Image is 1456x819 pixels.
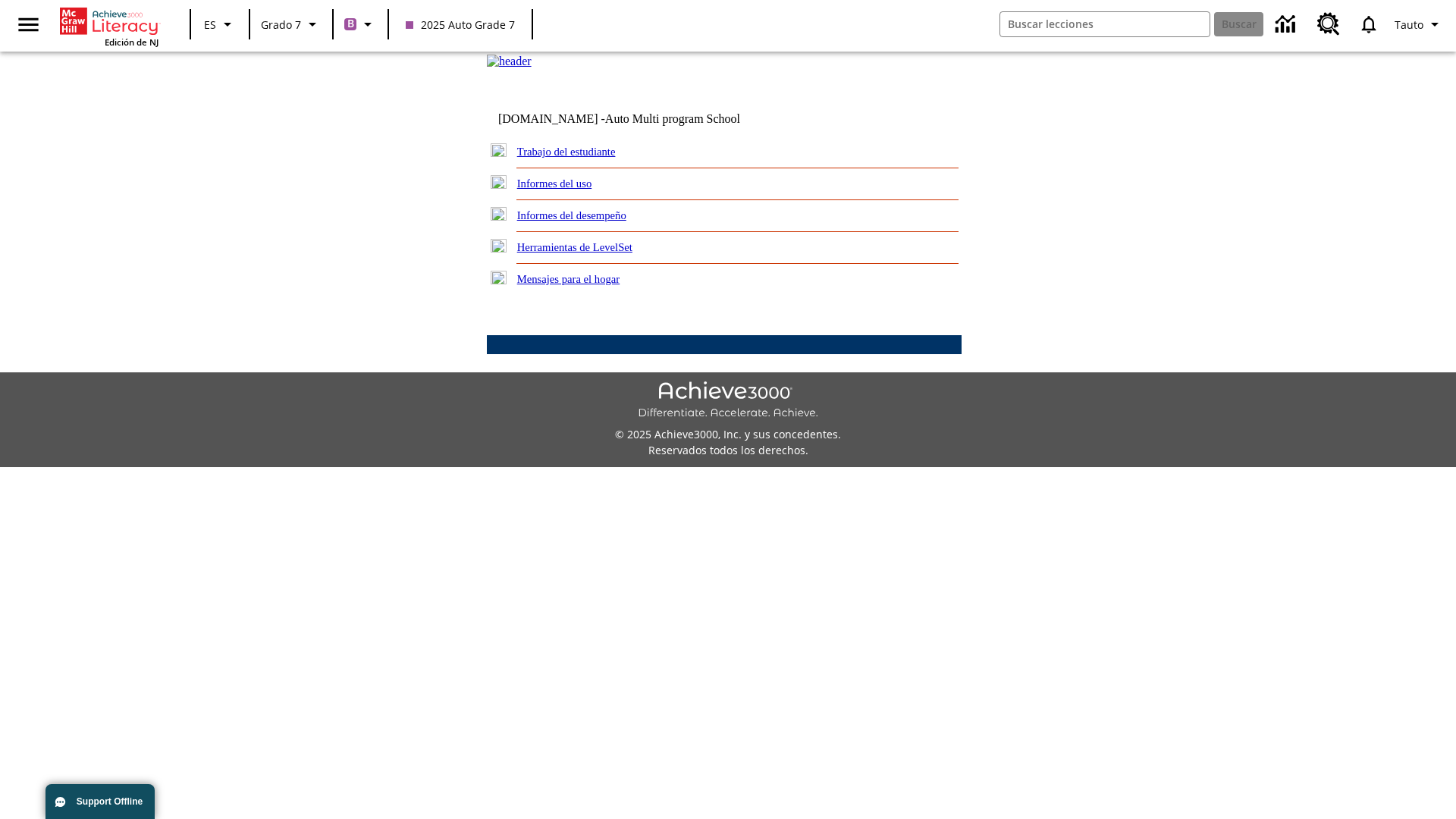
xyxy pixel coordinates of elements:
img: plus.gif [491,271,507,284]
a: Notificaciones [1349,5,1389,44]
a: Centro de información [1266,4,1308,45]
span: Tauto [1395,17,1423,33]
a: Centro de recursos, Se abrirá en una pestaña nueva. [1308,4,1349,45]
input: Buscar campo [1000,12,1210,36]
button: Support Offline [45,784,155,819]
img: Achieve3000 Differentiate Accelerate Achieve [638,381,818,420]
a: Informes del desempeño [517,209,626,221]
span: Edición de NJ [105,36,158,48]
td: [DOMAIN_NAME] - [498,112,777,126]
a: Herramientas de LevelSet [517,241,632,253]
img: plus.gif [491,143,507,157]
img: plus.gif [491,175,507,189]
a: Informes del uso [517,177,592,190]
span: B [347,14,354,33]
span: Grado 7 [261,17,301,33]
span: 2025 Auto Grade 7 [406,17,515,33]
a: Trabajo del estudiante [517,146,616,158]
button: Grado: Grado 7, Elige un grado [255,11,328,38]
span: Support Offline [77,796,143,807]
nobr: Auto Multi program School [605,112,740,125]
button: Boost El color de la clase es morado/púrpura. Cambiar el color de la clase. [338,11,383,38]
button: Lenguaje: ES, Selecciona un idioma [196,11,244,38]
img: plus.gif [491,239,507,253]
button: Perfil/Configuración [1389,11,1450,38]
img: header [487,55,532,68]
img: plus.gif [491,207,507,221]
span: ES [204,17,216,33]
button: Abrir el menú lateral [6,2,51,47]
div: Portada [60,5,158,48]
a: Mensajes para el hogar [517,273,620,285]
